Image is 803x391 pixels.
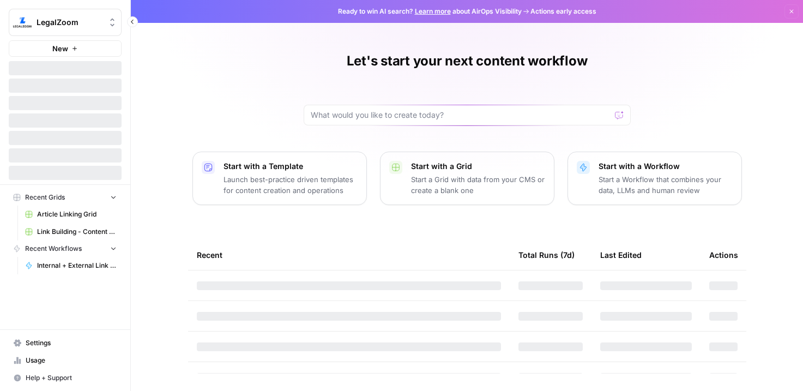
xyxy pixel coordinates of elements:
[25,193,65,202] span: Recent Grids
[9,40,122,57] button: New
[600,240,642,270] div: Last Edited
[224,174,358,196] p: Launch best-practice driven templates for content creation and operations
[599,161,733,172] p: Start with a Workflow
[26,373,117,383] span: Help + Support
[415,7,451,15] a: Learn more
[599,174,733,196] p: Start a Workflow that combines your data, LLMs and human review
[411,161,545,172] p: Start with a Grid
[9,334,122,352] a: Settings
[37,227,117,237] span: Link Building - Content Briefs
[9,189,122,206] button: Recent Grids
[37,17,102,28] span: LegalZoom
[9,9,122,36] button: Workspace: LegalZoom
[20,206,122,223] a: Article Linking Grid
[380,152,554,205] button: Start with a GridStart a Grid with data from your CMS or create a blank one
[411,174,545,196] p: Start a Grid with data from your CMS or create a blank one
[224,161,358,172] p: Start with a Template
[530,7,596,16] span: Actions early access
[52,43,68,54] span: New
[709,240,738,270] div: Actions
[26,338,117,348] span: Settings
[518,240,575,270] div: Total Runs (7d)
[26,356,117,365] span: Usage
[197,240,501,270] div: Recent
[20,223,122,240] a: Link Building - Content Briefs
[25,244,82,254] span: Recent Workflows
[13,13,32,32] img: LegalZoom Logo
[37,209,117,219] span: Article Linking Grid
[9,240,122,257] button: Recent Workflows
[311,110,611,121] input: What would you like to create today?
[9,369,122,387] button: Help + Support
[9,352,122,369] a: Usage
[567,152,742,205] button: Start with a WorkflowStart a Workflow that combines your data, LLMs and human review
[338,7,522,16] span: Ready to win AI search? about AirOps Visibility
[37,261,117,270] span: Internal + External Link Addition
[192,152,367,205] button: Start with a TemplateLaunch best-practice driven templates for content creation and operations
[20,257,122,274] a: Internal + External Link Addition
[347,52,588,70] h1: Let's start your next content workflow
